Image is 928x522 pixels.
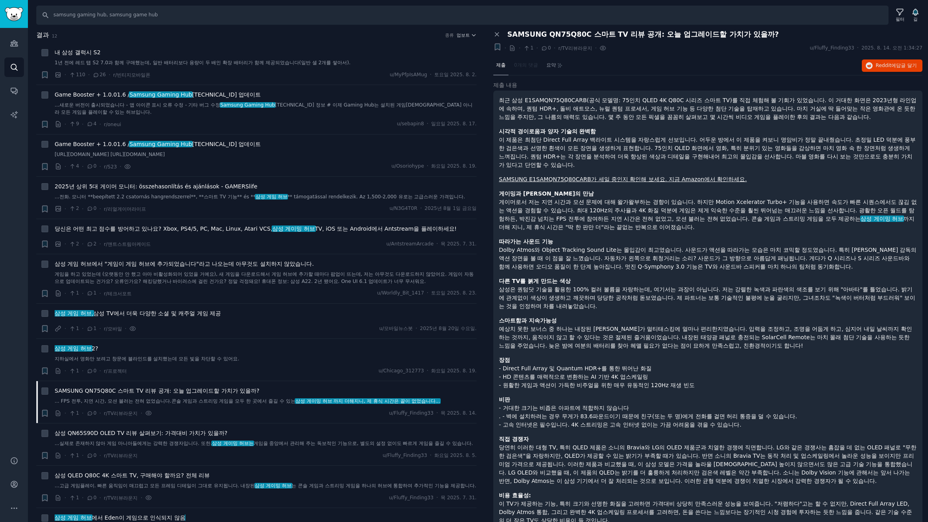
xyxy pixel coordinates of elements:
[99,325,101,332] font: ·
[499,365,652,372] font: - Direct Full Array 및 Quantum HDR+를 통한 뛰어난 화질
[55,388,260,394] font: SAMSUNG QN75Q80C 스마트 TV 리뷰 공개: 오늘 업그레이드할 가치가 있을까?
[93,121,97,127] font: 4
[499,421,741,428] font: - 고속 인터넷은 필수입니다. 4K 스트리밍은 고속 인터넷 없이는 가끔 어려움을 겪을 수 있습니다.
[99,163,101,170] font: ·
[499,374,648,380] font: - HD 콘텐츠를 매력적으로 변환하는 AI 기반 4K 업스케일링
[104,368,126,374] font: r/프로젝터
[65,494,66,501] font: ·
[499,247,916,270] font: Dolby Atmos와 Object Tracking Sound Lite는 몰입감이 최고였습니다. 사운드가 액션을 따라가는 모습은 마치 코믹할 정도였습니다. 특히 [PERSON...
[548,45,551,51] font: 0
[130,91,192,98] font: Samsung Gaming Hub
[436,410,438,416] font: ·
[93,326,97,331] font: 1
[499,382,695,388] font: - 원활한 게임과 액션이 가득한 비주얼을 위한 매우 유동적인 120Hz 재생 빈도
[55,261,314,267] font: 삼성 게임 허브에서 "게임이 게임 허브에 추가되었습니다"라고 나오는데 아무것도 설치하지 않았습니다.
[99,494,101,501] font: ·
[65,206,66,212] font: ·
[441,241,477,247] font: 목 2025. 7. 31.
[93,206,97,211] font: 0
[99,290,101,297] font: ·
[390,72,427,77] font: u/MyPfpIsAMug
[499,436,529,442] font: 직접 경쟁자
[130,141,192,147] font: Samsung Gaming Hub
[140,494,142,501] font: ·
[55,194,477,201] a: ...전화. 모니터 **beepített 2.2 csatornás hangrendszerrel**, **스마트 TV 기능** és **삼성 게임 허브** támogatássa...
[499,97,916,120] font: 최근 삼성 E1SAMQN75Q80CARB(공식 모델명: 75인치 QLED 4K Q80C 시리즈 스마트 TV)를 직접 체험해 볼 기회가 있었습니다. 이 거대한 화면은 2023년...
[499,128,596,134] font: 시각적 경이로움과 양자 기술의 완벽함
[55,225,272,232] font: 당신은 어떤 최고 점수를 방어하고 있나요? Xbox, PS4/5, PC, Mac, Linux, Atari VCS,
[431,121,477,127] font: 일요일 2025. 8. 17.
[908,7,922,24] button: 길
[425,206,477,211] font: 2025년 8월 1일 금요일
[420,206,422,211] font: ·
[420,326,477,331] font: 2025년 8월 20일 수요일.
[76,453,79,458] font: 1
[499,238,553,245] font: 따라가는 사운드 기능
[82,368,83,374] font: ·
[272,225,315,232] font: 삼성 게이밍 허브
[55,356,239,362] font: 지하실에서 영화만 보려고 창문에 블라인드를 설치했는데 모든 빛을 차단할 수 있어요.
[441,495,477,500] font: 목 2025. 7. 31.
[55,430,227,436] font: 삼성 QN65S90D OLED TV 리뷰 살펴보기: 가격대비 가치가 있을까?
[496,62,506,68] font: 제출
[93,453,97,458] font: 0
[65,241,66,247] font: ·
[389,495,434,500] font: u/Fluffy_Finding33
[499,278,571,284] font: 다른 TV를 붉게 만드는 색상
[5,7,23,21] img: GummySearch 로고
[55,271,477,285] a: 게임을 하고 있었는데 (오랫동안 안 했고 아마 비활성화되어 있었을 거예요), 새 게임을 다운로드해서 게임 허브에 추가할 때마다 팝업이 뜨는데, 저는 아무것도 다운로드하지 않았...
[913,17,918,22] font: 길
[55,344,98,353] a: 삼성 게임 허브2?
[55,102,473,115] font: [TECHNICAL_ID] 정보 # 이제 Gaming Hub는 설치된 게임[DEMOGRAPHIC_DATA] 아니라 모든 게임을 플레이할 수 있는 허브입니다.
[192,141,261,147] font: [TECHNICAL_ID] 업데이트
[65,71,66,78] font: ·
[436,241,438,247] font: ·
[55,260,314,268] a: 삼성 게임 허브에서 "게임이 게임 허브에 추가되었습니다"라고 나오는데 아무것도 설치하지 않았습니다.
[82,121,83,127] font: ·
[862,59,922,72] button: Reddit에답글 달기
[55,60,351,65] font: 1년 전에 레드 탭 S2 7.0과 함께 구매했는데, 일반 배터리보다 용량이 두 배인 확장 배터리가 함께 제공되었습니다(일반 셀 2개를 쌓아서).
[55,471,210,480] a: 삼성 QLED Q80C 4K 스마트 TV, 구매해야 할까요? 전체 리뷰
[93,410,97,416] font: 0
[171,398,296,404] font: 콘솔 게임과 스트리밍 게임을 모두 한 곳에서 즐길 수 있는
[499,176,747,182] font: SAMSUNG E1SAMQN75Q80CARB가 세일 중인지 확인해 보세요. 지금 Amazon에서 확인하세요.
[861,45,922,51] font: 2025. 8. 14. 오전 1:34:27
[36,31,49,39] font: 결과
[499,396,510,403] font: 비판
[76,290,79,296] font: 1
[82,241,83,247] font: ·
[104,164,117,170] font: r/S23
[140,410,142,416] font: ·
[55,387,260,395] a: SAMSUNG QN75Q80C 스마트 TV 리뷰 공개: 오늘 업그레이드할 가치가 있을까?
[431,368,477,374] font: 화요일 2025. 8. 19.
[896,17,904,22] font: 필터
[392,163,424,169] font: u/Osoriohype
[434,453,477,458] font: 화요일 2025. 8. 5.
[377,290,424,296] font: u/Worldly_Bit_1417
[389,410,434,416] font: u/Fluffy_Finding33
[76,368,79,374] font: 1
[379,326,413,331] font: u/모바일뉴스봇
[99,452,101,459] font: ·
[55,482,477,490] a: ...고급 게임플레이. 빠른 움직임이 매끄럽고 모든 프레임 디테일이 그대로 유지됩니다. 내장된삼성 게이밍 허브는 콘솔 게임과 스트리밍 게임을 하나의 허브에 통합하여 추가적인 ...
[382,453,427,458] font: u/Fluffy_Finding33
[55,310,93,316] font: 삼성 게임 허브,
[52,34,57,38] font: 12
[92,514,185,521] font: 에서 Eden이 게임으로 인식되지 않음
[99,241,101,247] font: ·
[55,91,261,99] a: Game Booster + 1.0.01.6 /Samsung Gaming Hub[TECHNICAL_ID] 업데이트
[434,72,477,77] font: 토요일 2025. 8. 2.
[113,72,150,78] font: r/빈티지모바일폰
[427,368,428,374] font: ·
[55,102,220,108] font: ...새로운 버전이 출시되었습니다 - 앱 아이콘 표시 오류 수정 - 기타 버그 수정
[507,30,779,38] font: SAMSUNG QN75Q80C 스마트 TV 리뷰 공개: 오늘 업그레이드할 가치가 있을까?
[390,206,418,211] font: u/N3G4T0R
[82,206,83,212] font: ·
[499,326,912,349] font: 예상치 못한 보너스 중 하나는 내장된 [PERSON_NAME]가 멀티태스킹에 얼마나 편리한지였습니다. 입력을 조정하고, 조명을 어둡게 하고, 심지어 내일 날씨까지 확인하는 것...
[108,71,110,78] font: ·
[256,194,288,200] font: 삼성 게임 허브
[99,121,101,127] font: ·
[431,163,477,169] font: 화요일 2025. 8. 19.
[499,199,917,222] font: 게이머로서 저는 지연 시간과 모션 문제에 대해 왈가왈부하는 경향이 있습니다. 하지만 Motion Xcelerator Turbo+ 기능을 사용하면 속도가 빠른 시퀀스에서도 끊김...
[536,45,538,51] font: ·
